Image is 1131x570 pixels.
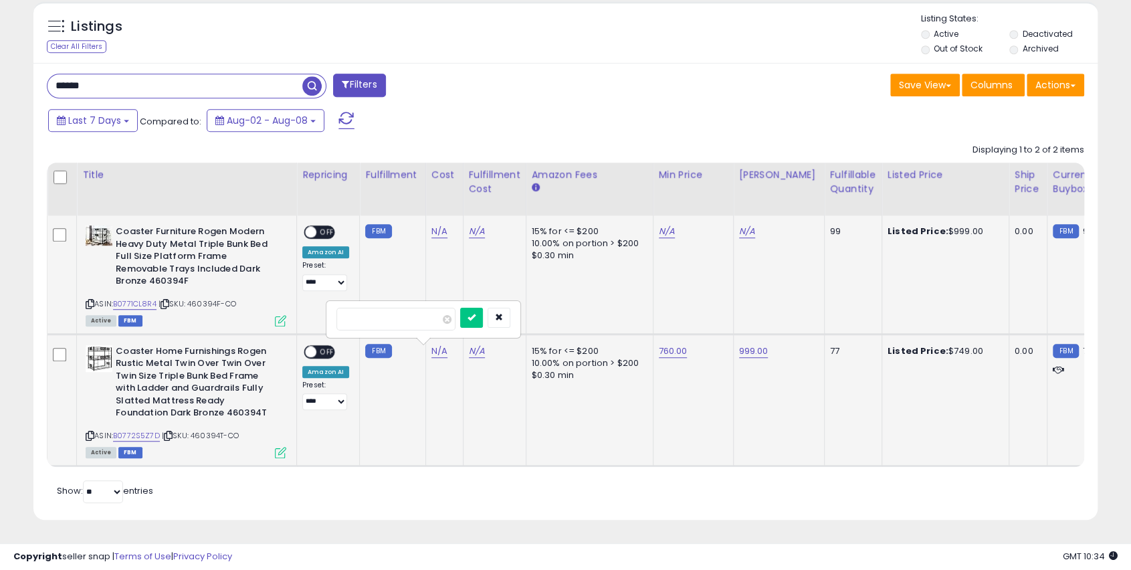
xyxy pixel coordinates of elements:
[302,366,349,378] div: Amazon AI
[1082,345,1098,357] span: 749
[469,168,520,196] div: Fulfillment Cost
[116,225,278,291] b: Coaster Furniture Rogen Modern Heavy Duty Metal Triple Bunk Bed Full Size Platform Frame Removabl...
[57,484,153,497] span: Show: entries
[532,357,643,369] div: 10.00% on portion > $200
[1053,224,1079,238] small: FBM
[1015,345,1037,357] div: 0.00
[532,237,643,250] div: 10.00% on portion > $200
[86,315,116,326] span: All listings currently available for purchase on Amazon
[302,261,349,291] div: Preset:
[116,345,278,423] b: Coaster Home Furnishings Rogen Rustic Metal Twin Over Twin Over Twin Size Triple Bunk Bed Frame w...
[659,345,688,358] a: 760.00
[365,168,419,182] div: Fulfillment
[86,225,286,324] div: ASIN:
[739,168,819,182] div: [PERSON_NAME]
[1027,74,1084,96] button: Actions
[888,168,1003,182] div: Listed Price
[469,225,485,238] a: N/A
[888,225,999,237] div: $999.00
[532,369,643,381] div: $0.30 min
[162,430,239,441] span: | SKU: 460394T-CO
[82,168,291,182] div: Title
[48,109,138,132] button: Last 7 Days
[1023,28,1073,39] label: Deactivated
[365,344,391,358] small: FBM
[921,13,1098,25] p: Listing States:
[888,345,999,357] div: $749.00
[830,225,871,237] div: 99
[469,345,485,358] a: N/A
[739,345,768,358] a: 999.00
[173,550,232,563] a: Privacy Policy
[159,298,236,309] span: | SKU: 460394F-CO
[13,551,232,563] div: seller snap | |
[302,246,349,258] div: Amazon AI
[302,168,354,182] div: Repricing
[431,168,457,182] div: Cost
[830,168,876,196] div: Fulfillable Quantity
[431,345,447,358] a: N/A
[86,345,286,457] div: ASIN:
[934,43,983,54] label: Out of Stock
[68,114,121,127] span: Last 7 Days
[13,550,62,563] strong: Copyright
[113,430,160,442] a: B0772S5Z7D
[1063,550,1118,563] span: 2025-08-16 10:34 GMT
[1015,168,1041,196] div: Ship Price
[118,315,142,326] span: FBM
[532,345,643,357] div: 15% for <= $200
[86,345,112,372] img: 51k0oJ5BotL._SL40_.jpg
[71,17,122,36] h5: Listings
[890,74,960,96] button: Save View
[659,168,728,182] div: Min Price
[140,115,201,128] span: Compared to:
[532,168,647,182] div: Amazon Fees
[659,225,675,238] a: N/A
[532,225,643,237] div: 15% for <= $200
[431,225,447,238] a: N/A
[962,74,1025,96] button: Columns
[47,40,106,53] div: Clear All Filters
[1053,168,1122,196] div: Current Buybox Price
[888,345,948,357] b: Listed Price:
[1023,43,1059,54] label: Archived
[114,550,171,563] a: Terms of Use
[532,182,540,194] small: Amazon Fees.
[113,298,157,310] a: B0771CL8R4
[333,74,385,97] button: Filters
[118,447,142,458] span: FBM
[934,28,958,39] label: Active
[227,114,308,127] span: Aug-02 - Aug-08
[970,78,1013,92] span: Columns
[207,109,324,132] button: Aug-02 - Aug-08
[532,250,643,262] div: $0.30 min
[86,225,112,246] img: 51JYtCtUDiS._SL40_.jpg
[1082,225,1098,237] span: 999
[972,144,1084,157] div: Displaying 1 to 2 of 2 items
[302,381,349,411] div: Preset:
[888,225,948,237] b: Listed Price:
[739,225,755,238] a: N/A
[316,346,338,357] span: OFF
[1015,225,1037,237] div: 0.00
[316,227,338,238] span: OFF
[365,224,391,238] small: FBM
[830,345,871,357] div: 77
[1053,344,1079,358] small: FBM
[86,447,116,458] span: All listings currently available for purchase on Amazon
